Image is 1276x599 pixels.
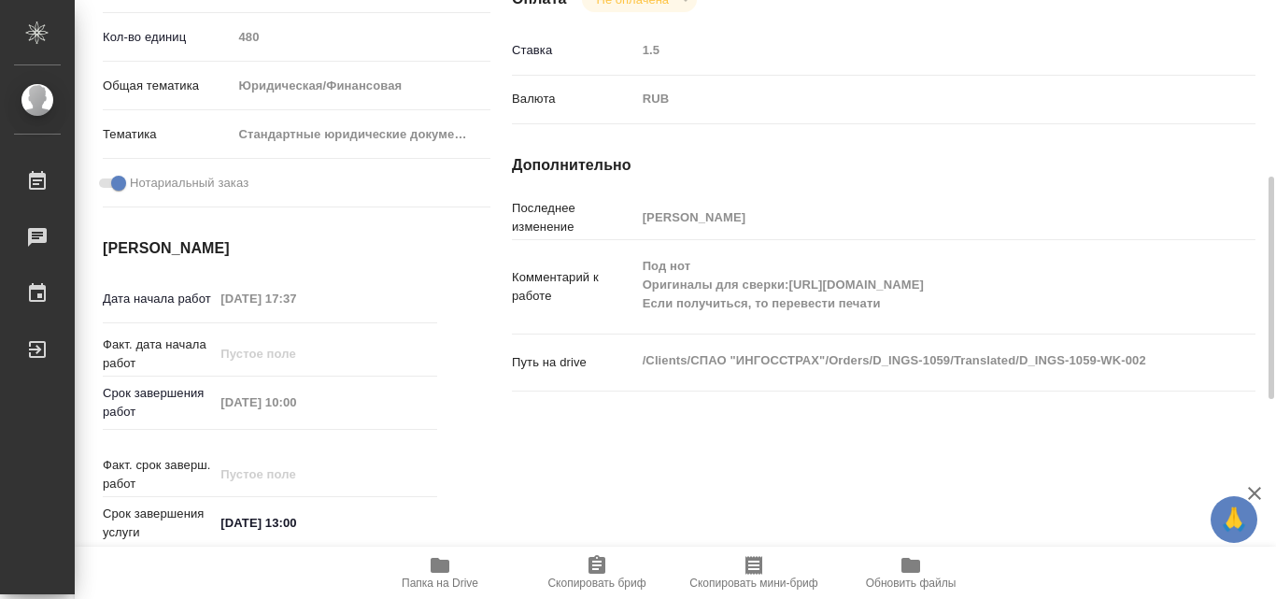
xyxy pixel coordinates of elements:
p: Факт. срок заверш. работ [103,456,214,493]
p: Путь на drive [512,353,636,372]
div: Стандартные юридические документы, договоры, уставы [232,119,490,150]
textarea: Под нот Оригиналы для сверки:[URL][DOMAIN_NAME] Если получиться, то перевести печати [636,250,1194,320]
button: Обновить файлы [832,547,989,599]
h4: [PERSON_NAME] [103,237,437,260]
p: Общая тематика [103,77,232,95]
p: Факт. дата начала работ [103,335,214,373]
div: RUB [636,83,1194,115]
textarea: /Clients/СПАО "ИНГОССТРАХ"/Orders/D_INGS-1059/Translated/D_INGS-1059-WK-002 [636,345,1194,377]
div: Юридическая/Финансовая [232,70,490,102]
p: Валюта [512,90,636,108]
input: Пустое поле [636,204,1194,231]
p: Комментарий к работе [512,268,636,306]
input: Пустое поле [636,36,1194,64]
p: Ставка [512,41,636,60]
input: Пустое поле [214,389,377,416]
span: Папка на Drive [402,577,478,590]
p: Тематика [103,125,232,144]
p: Дата начала работ [103,290,214,308]
input: Пустое поле [214,461,377,488]
input: Пустое поле [232,23,490,50]
h4: Дополнительно [512,154,1255,177]
span: Обновить файлы [866,577,957,590]
p: Срок завершения услуги [103,505,214,542]
button: Скопировать мини-бриф [675,547,832,599]
button: Скопировать бриф [518,547,675,599]
span: Нотариальный заказ [130,174,248,193]
input: Пустое поле [214,285,377,312]
p: Кол-во единиц [103,28,232,47]
span: Скопировать бриф [547,577,645,590]
p: Последнее изменение [512,199,636,236]
input: Пустое поле [214,340,377,367]
span: Скопировать мини-бриф [689,577,817,590]
button: Папка на Drive [362,547,518,599]
span: 🙏 [1218,500,1250,539]
p: Срок завершения работ [103,384,214,421]
input: ✎ Введи что-нибудь [214,509,377,536]
button: 🙏 [1211,496,1257,543]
